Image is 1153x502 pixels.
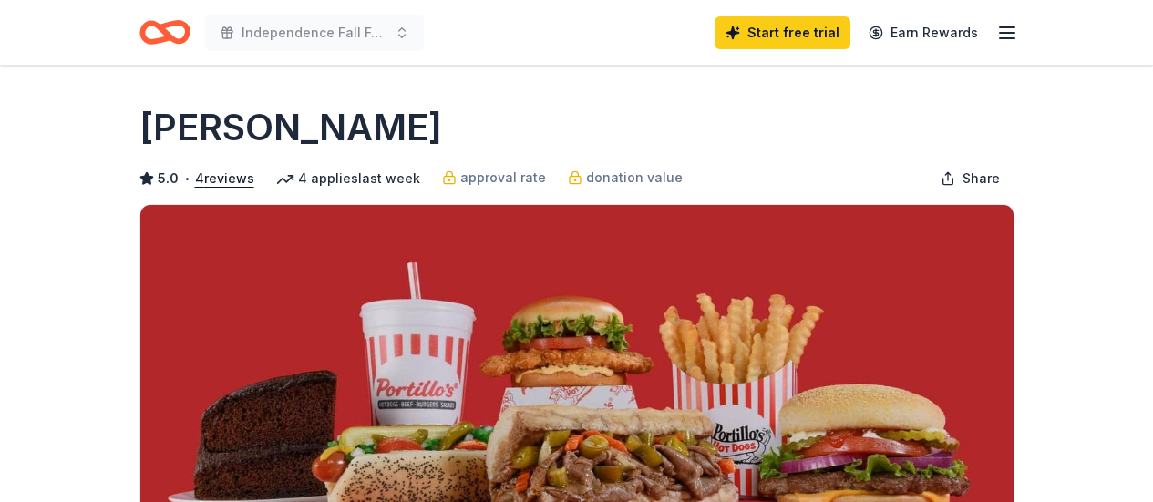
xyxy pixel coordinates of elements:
[442,167,546,189] a: approval rate
[158,168,179,190] span: 5.0
[926,160,1014,197] button: Share
[139,102,442,153] h1: [PERSON_NAME]
[195,168,254,190] button: 4reviews
[183,171,190,186] span: •
[858,16,989,49] a: Earn Rewards
[139,11,190,54] a: Home
[568,167,683,189] a: donation value
[715,16,850,49] a: Start free trial
[963,168,1000,190] span: Share
[242,22,387,44] span: Independence Fall Festival
[205,15,424,51] button: Independence Fall Festival
[586,167,683,189] span: donation value
[276,168,420,190] div: 4 applies last week
[460,167,546,189] span: approval rate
